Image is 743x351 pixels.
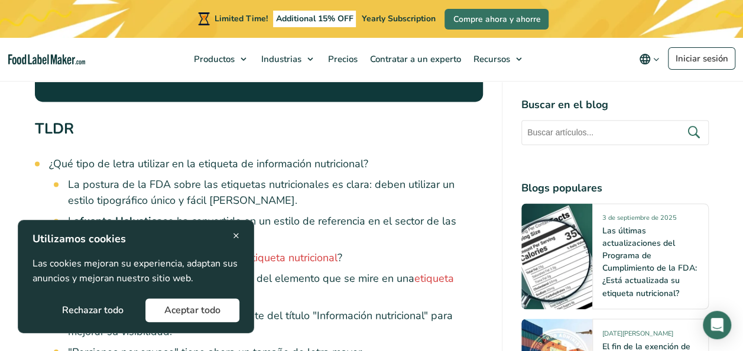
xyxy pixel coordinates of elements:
[602,225,697,298] a: Las últimas actualizaciones del Programa de Cumplimiento de la FDA: ¿Está actualizada su etiqueta...
[68,307,483,339] li: Se ha aumentado el tamaño de la fuente del título "Información nutricional" para mejorar su visib...
[361,13,435,24] span: Yearly Subscription
[33,256,239,287] p: Las cookies mejoran su experiencia, adaptan sus anuncios y mejoran nuestro sitio web.
[631,47,668,71] button: Change language
[255,38,319,80] a: Industrias
[273,11,356,27] span: Additional 15% OFF
[521,180,709,196] h4: Blogs populares
[602,213,677,227] span: 3 de septiembre de 2025
[366,53,462,65] span: Contratar a un experto
[668,47,735,70] a: Iniciar sesión
[145,298,239,322] button: Aceptar todo
[322,38,361,80] a: Precios
[68,177,483,209] li: La postura de la FDA sobre las etiquetas nutricionales es clara: deben utilizar un estilo tipográ...
[233,227,239,243] span: ×
[325,53,359,65] span: Precios
[215,13,268,24] span: Limited Time!
[190,53,236,65] span: Productos
[246,251,338,265] a: etiqueta nutricional
[521,120,709,145] input: Buscar artículos...
[80,214,163,228] strong: fuente Helvetica
[33,232,126,246] strong: Utilizamos cookies
[188,38,252,80] a: Productos
[43,298,142,322] button: Rechazar todo
[8,54,85,64] a: Food Label Maker homepage
[468,38,528,80] a: Recursos
[444,9,549,30] a: Compre ahora y ahorre
[364,38,465,80] a: Contratar a un experto
[49,156,483,245] li: ¿Qué tipo de letra utilizar en la etiqueta de información nutricional?
[521,97,709,113] h4: Buscar en el blog
[602,329,673,342] span: [DATE][PERSON_NAME]
[470,53,511,65] span: Recursos
[258,53,303,65] span: Industrias
[68,271,483,303] li: Los tamaños de letra varían en función del elemento que se mire en una .
[68,213,483,245] li: La se ha convertido en un estilo de referencia en el sector de las etiquetas alimentarias.
[35,119,74,139] strong: TLDR
[703,311,731,339] div: Open Intercom Messenger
